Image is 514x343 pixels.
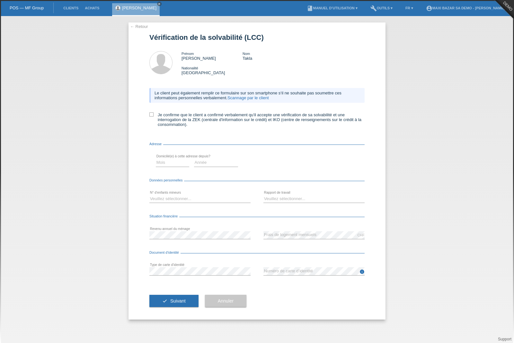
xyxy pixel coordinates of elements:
[149,251,181,254] span: Document d’identité
[170,298,186,303] span: Suivant
[370,5,377,12] i: build
[218,298,234,303] span: Annuler
[243,52,250,56] span: Nom
[149,179,184,182] span: Données personnelles
[122,5,156,10] a: [PERSON_NAME]
[227,95,269,100] a: Scannage par le client
[149,295,199,307] button: check Suivant
[498,337,511,341] a: Support
[149,142,163,146] span: Adresse
[359,269,365,274] i: info
[162,298,167,303] i: check
[205,295,246,307] button: Annuler
[10,5,44,10] a: POS — MF Group
[359,271,365,275] a: info
[243,51,304,61] div: Takla
[357,233,365,237] div: CHF
[149,112,365,127] label: Je confirme que le client a confirmé verbalement qu'il accepte une vérification de sa solvabilité...
[182,66,243,75] div: [GEOGRAPHIC_DATA]
[130,24,148,29] a: ← Retour
[149,88,365,103] div: Le client peut également remplir ce formulaire sur son smartphone s‘il ne souhaite pas soumettre ...
[402,6,416,10] a: FR ▾
[149,33,365,41] h1: Vérification de la solvabilité (LCC)
[60,6,82,10] a: Clients
[157,2,162,6] a: close
[182,66,198,70] span: Nationalité
[304,6,361,10] a: bookManuel d’utilisation ▾
[182,51,243,61] div: [PERSON_NAME]
[82,6,102,10] a: Achats
[182,52,194,56] span: Prénom
[149,215,179,218] span: Situation financière
[158,2,161,5] i: close
[423,6,511,10] a: account_circleMAXI BAZAR SA Demo - [PERSON_NAME] ▾
[367,6,396,10] a: buildOutils ▾
[426,5,432,12] i: account_circle
[307,5,313,12] i: book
